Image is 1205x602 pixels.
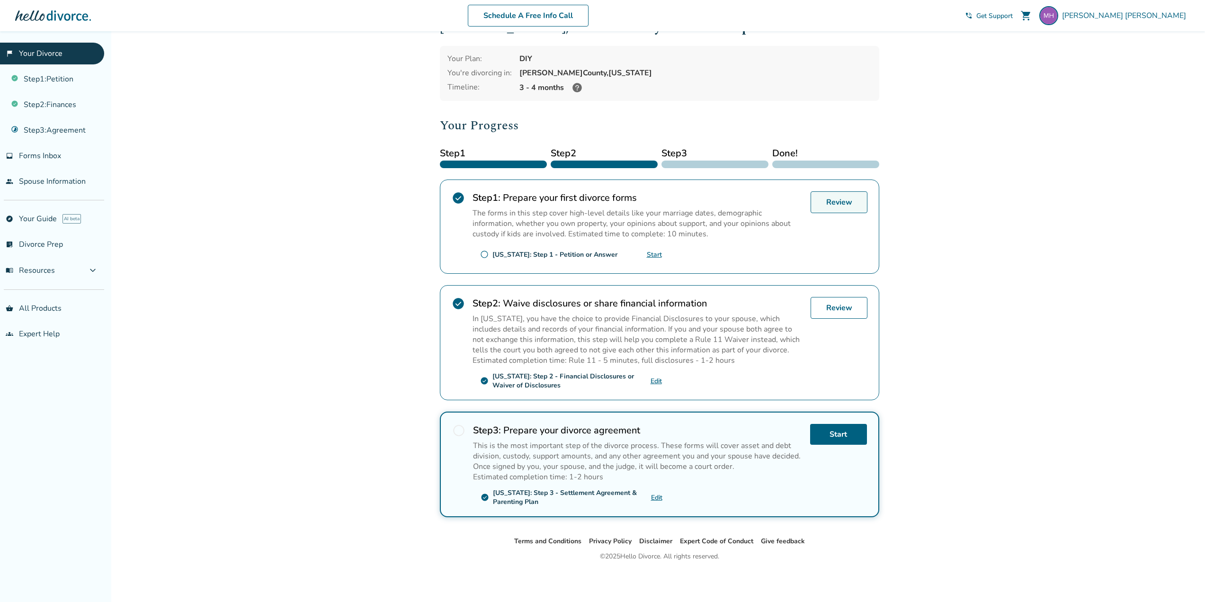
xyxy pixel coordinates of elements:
[1158,557,1205,602] iframe: Chat Widget
[551,146,658,161] span: Step 2
[473,191,803,204] h2: Prepare your first divorce forms
[651,493,662,502] a: Edit
[6,241,13,248] span: list_alt_check
[976,11,1013,20] span: Get Support
[492,372,651,390] div: [US_STATE]: Step 2 - Financial Disclosures or Waiver of Disclosures
[480,250,489,259] span: radio_button_unchecked
[514,537,581,546] a: Terms and Conditions
[772,146,879,161] span: Done!
[6,152,13,160] span: inbox
[6,265,55,276] span: Resources
[19,151,61,161] span: Forms Inbox
[481,493,489,502] span: check_circle
[1062,10,1190,21] span: [PERSON_NAME] [PERSON_NAME]
[493,488,651,506] div: [US_STATE]: Step 3 - Settlement Agreement & Parenting Plan
[661,146,768,161] span: Step 3
[87,265,98,276] span: expand_more
[810,424,867,445] a: Start
[473,424,501,437] strong: Step 3 :
[761,536,805,547] li: Give feedback
[473,424,803,437] h2: Prepare your divorce agreement
[6,267,13,274] span: menu_book
[6,178,13,185] span: people
[452,191,465,205] span: check_circle
[1039,6,1058,25] img: mherrick32@gmail.com
[589,537,632,546] a: Privacy Policy
[6,305,13,312] span: shopping_basket
[473,440,803,472] p: This is the most important step of the divorce process. These forms will cover asset and debt div...
[965,12,973,19] span: phone_in_talk
[651,377,662,386] a: Edit
[811,297,867,319] a: Review
[447,82,512,93] div: Timeline:
[440,146,547,161] span: Step 1
[452,424,465,437] span: radio_button_unchecked
[62,214,81,224] span: AI beta
[600,551,719,562] div: © 2025 Hello Divorce. All rights reserved.
[447,68,512,78] div: You're divorcing in:
[6,330,13,338] span: groups
[447,54,512,64] div: Your Plan:
[647,250,662,259] a: Start
[6,215,13,223] span: explore
[680,537,753,546] a: Expert Code of Conduct
[468,5,589,27] a: Schedule A Free Info Call
[519,82,872,93] div: 3 - 4 months
[639,536,672,547] li: Disclaimer
[473,297,803,310] h2: Waive disclosures or share financial information
[473,297,500,310] strong: Step 2 :
[473,314,803,355] p: In [US_STATE], you have the choice to provide Financial Disclosures to your spouse, which include...
[519,68,872,78] div: [PERSON_NAME] County, [US_STATE]
[492,250,617,259] div: [US_STATE]: Step 1 - Petition or Answer
[811,191,867,213] a: Review
[965,11,1013,20] a: phone_in_talkGet Support
[473,208,803,239] p: The forms in this step cover high-level details like your marriage dates, demographic information...
[480,377,489,385] span: check_circle
[473,472,803,482] p: Estimated completion time: 1-2 hours
[519,54,872,64] div: DIY
[1020,10,1032,21] span: shopping_cart
[473,355,803,366] p: Estimated completion time: Rule 11 - 5 minutes, full disclosures - 1-2 hours
[6,50,13,57] span: flag_2
[473,191,500,204] strong: Step 1 :
[440,116,879,135] h2: Your Progress
[452,297,465,310] span: check_circle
